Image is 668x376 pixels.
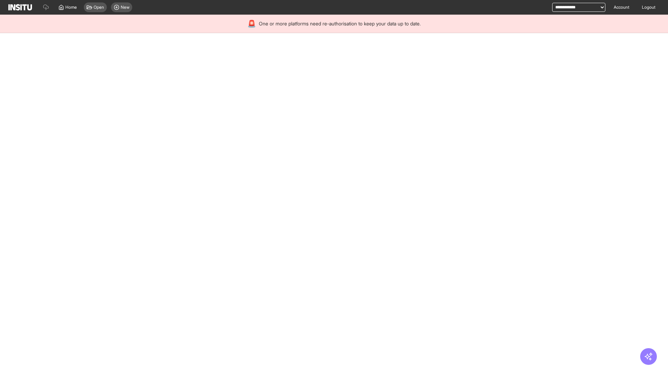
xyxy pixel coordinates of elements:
[121,5,129,10] span: New
[8,4,32,10] img: Logo
[65,5,77,10] span: Home
[259,20,421,27] span: One or more platforms need re-authorisation to keep your data up to date.
[247,19,256,29] div: 🚨
[94,5,104,10] span: Open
